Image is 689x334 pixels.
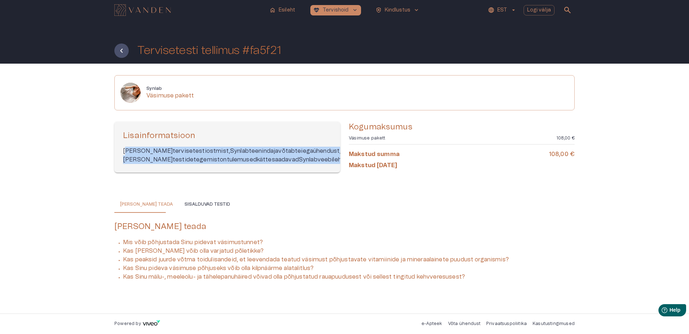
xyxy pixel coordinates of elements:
p: Kas Sinu mälu-, meeleolu- ja tähelepanuhäired võivad olla põhjustatud rauapuudusest või sellest t... [123,273,575,281]
p: Väsimuse pakett [349,135,385,141]
button: homeEsileht [266,5,299,15]
p: Logi välja [527,6,551,14]
img: Vanden logo [114,4,171,16]
p: Esileht [279,6,295,14]
h1: Tervisetesti tellimus #fa5f21 [137,44,281,57]
a: Privaatsuspoliitika [486,321,527,326]
a: Navigate to homepage [114,5,264,15]
span: search [563,6,572,14]
p: Mis võib põhjustada Sinu pidevat väsimustunnet? [123,238,575,247]
p: Powered by [114,321,141,327]
h6: 108,00 € [549,150,575,158]
button: ecg_heartTervishoidkeyboard_arrow_down [310,5,361,15]
button: open search modal [560,3,575,17]
span: home [269,7,276,13]
button: Tagasi [114,44,129,58]
button: health_and_safetyKindlustuskeyboard_arrow_down [373,5,423,15]
h5: [PERSON_NAME] teada [114,221,575,232]
p: 108,00 € [556,135,575,141]
h6: Synlab [146,86,194,92]
a: Kasutustingimused [533,321,575,326]
span: health_and_safety [375,7,382,13]
iframe: Help widget launcher [633,301,689,321]
button: Sisalduvad testid [179,196,236,213]
p: Kas Sinu pideva väsimuse põhjuseks võib olla kilpnäärme alatalitlus? [123,264,575,273]
img: Synlab [120,83,141,103]
span: ecg_heart [313,7,320,13]
p: Tervishoid [323,6,349,14]
h6: Makstud [DATE] [349,161,397,169]
span: keyboard_arrow_down [413,7,420,13]
p: [PERSON_NAME] tervisetesti ostmist, Synlab teenindaja võtab teiega ühendust, et tellimus kinnitad... [123,147,332,164]
h5: Kogumaksumus [349,122,575,132]
p: EST [497,6,507,14]
button: [PERSON_NAME] teada [114,196,179,213]
p: Kindlustus [385,6,411,14]
span: keyboard_arrow_down [352,7,358,13]
p: Kas peaksid juurde võtma toidulisandeid, et leevendada teatud väsimust põhjustavate vitamiinide j... [123,255,575,264]
p: Kas [PERSON_NAME] võib olla varjatud põletikke? [123,247,575,255]
button: EST [487,5,517,15]
h5: Lisainformatsioon [123,131,332,141]
h6: Makstud summa [349,150,400,158]
p: Võta ühendust [448,321,480,327]
button: Logi välja [524,5,555,15]
p: Väsimuse pakett [146,91,194,100]
a: e-Apteek [421,321,442,326]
